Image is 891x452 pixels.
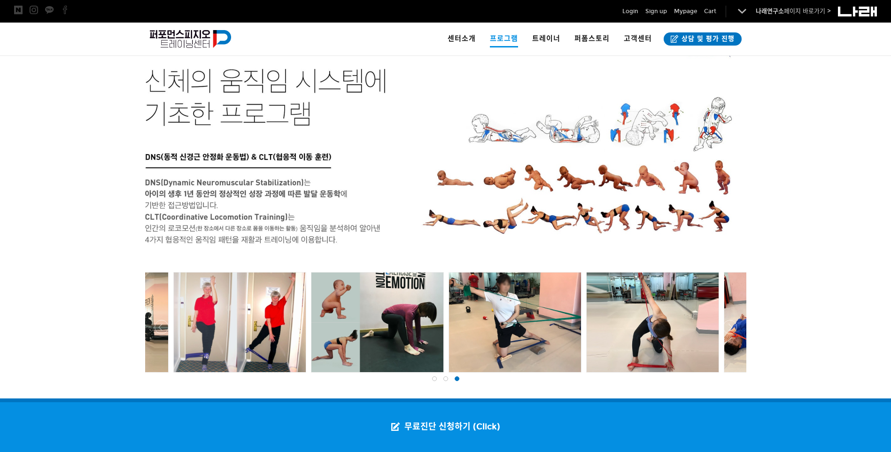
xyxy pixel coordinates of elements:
a: 고객센터 [617,23,659,55]
span: 상담 및 평가 진행 [679,34,735,44]
span: 퍼폼스토리 [574,34,610,43]
span: 고객센터 [624,34,652,43]
a: 무료진단 신청하기 (Click) [382,402,510,452]
a: 상담 및 평가 진행 [664,32,742,46]
span: 트레이너 [532,34,560,43]
a: Mypage [674,7,697,16]
span: 센터소개 [448,34,476,43]
strong: 나래연구소 [756,8,784,15]
a: Cart [704,7,716,16]
a: 트레이너 [525,23,567,55]
a: 센터소개 [441,23,483,55]
span: 프로그램 [490,31,518,47]
a: 신체의 움직임 시스템에 기초한 프로그램. DNS&CLT [145,19,746,250]
a: 프로그램 [483,23,525,55]
a: 나래연구소페이지 바로가기 > [756,8,831,15]
a: Sign up [645,7,667,16]
a: 퍼폼스토리 [567,23,617,55]
a: Login [622,7,638,16]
